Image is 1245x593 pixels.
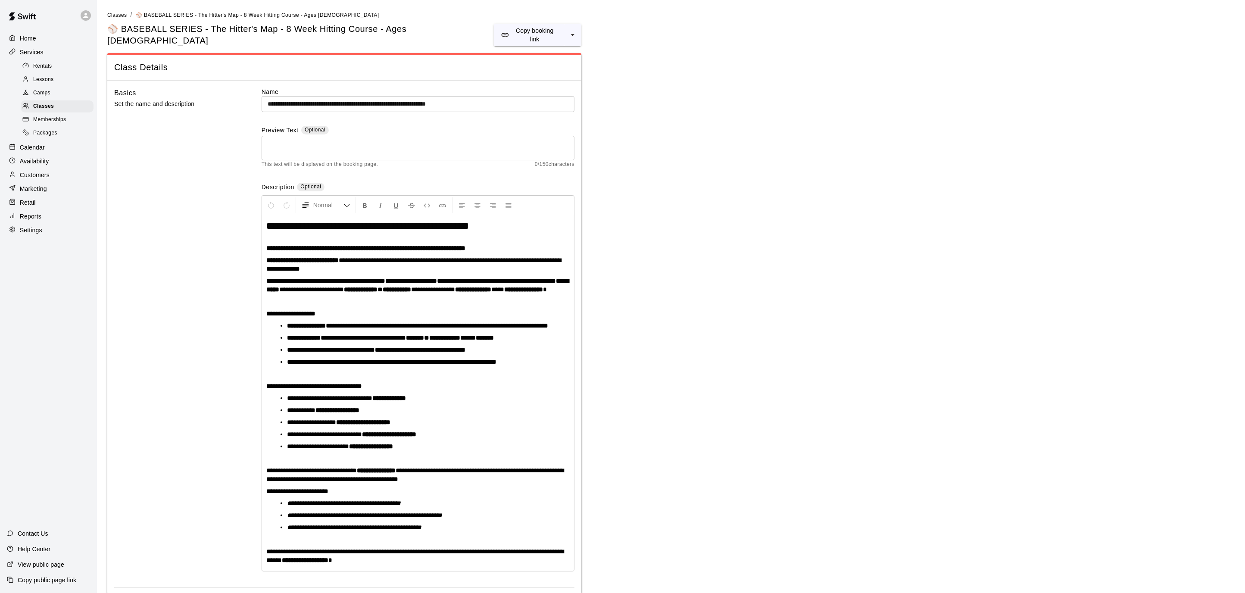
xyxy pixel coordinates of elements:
button: select merge strategy [564,24,581,46]
p: Copy booking link [512,26,557,44]
button: Left Align [455,197,469,213]
span: Memberships [33,115,66,124]
label: Description [262,183,294,193]
button: Copy booking link [494,24,564,46]
span: Normal [313,201,343,209]
span: This text will be displayed on the booking page. [262,160,378,169]
p: Home [20,34,36,43]
a: Home [7,32,90,45]
span: Rentals [33,62,52,71]
button: Insert Code [420,197,434,213]
a: Classes [107,11,127,18]
a: Memberships [21,113,97,127]
button: Format Bold [358,197,372,213]
p: Contact Us [18,529,48,538]
span: Optional [305,127,325,133]
p: Availability [20,157,49,165]
p: Help Center [18,545,50,553]
p: Copy public page link [18,576,76,584]
p: View public page [18,560,64,569]
button: Format Strikethrough [404,197,419,213]
a: Settings [7,224,90,237]
div: Lessons [21,74,94,86]
p: Marketing [20,184,47,193]
a: Packages [21,127,97,140]
a: Reports [7,210,90,223]
button: Justify Align [501,197,516,213]
a: Marketing [7,182,90,195]
a: Calendar [7,141,90,154]
p: Settings [20,226,42,234]
li: / [130,10,132,19]
span: Packages [33,129,57,137]
span: Camps [33,89,50,97]
button: Redo [279,197,294,213]
div: Memberships [21,114,94,126]
button: Format Underline [389,197,403,213]
span: Classes [107,12,127,18]
span: Class Details [114,62,574,73]
h5: ⚾️ BASEBALL SERIES - The Hitter's Map - 8 Week Hitting Course - Ages [DEMOGRAPHIC_DATA] [107,23,494,46]
label: Preview Text [262,126,299,136]
a: Classes [21,100,97,113]
p: Set the name and description [114,99,234,109]
div: split button [494,24,581,46]
button: Insert Link [435,197,450,213]
div: Packages [21,127,94,139]
a: Services [7,46,90,59]
button: Formatting Options [298,197,354,213]
span: ⚾️ BASEBALL SERIES - The Hitter's Map - 8 Week Hitting Course - Ages [DEMOGRAPHIC_DATA] [136,12,379,18]
label: Name [262,87,574,96]
a: Lessons [21,73,97,86]
a: Retail [7,196,90,209]
span: 0 / 150 characters [535,160,574,169]
p: Customers [20,171,50,179]
button: Undo [264,197,278,213]
h6: Basics [114,87,136,99]
button: Format Italics [373,197,388,213]
a: Availability [7,155,90,168]
button: Right Align [486,197,500,213]
a: Camps [21,87,97,100]
p: Reports [20,212,41,221]
span: Optional [300,184,321,190]
button: Center Align [470,197,485,213]
a: Rentals [21,59,97,73]
span: Lessons [33,75,54,84]
span: Classes [33,102,54,111]
nav: breadcrumb [107,10,1235,20]
a: Customers [7,169,90,181]
div: Camps [21,87,94,99]
p: Retail [20,198,36,207]
p: Calendar [20,143,45,152]
p: Services [20,48,44,56]
div: Rentals [21,60,94,72]
div: Classes [21,100,94,112]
